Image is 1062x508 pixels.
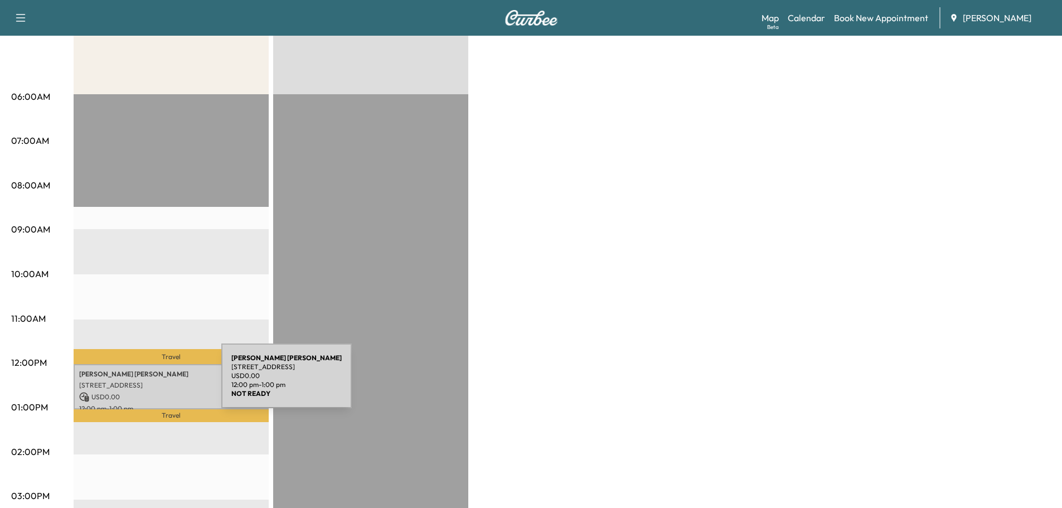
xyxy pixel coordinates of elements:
p: 12:00 pm - 1:00 pm [79,404,263,413]
p: Travel [74,349,269,364]
p: [STREET_ADDRESS] [79,381,263,390]
p: 10:00AM [11,267,49,280]
img: Curbee Logo [505,10,558,26]
p: 03:00PM [11,489,50,502]
p: 11:00AM [11,312,46,325]
p: 07:00AM [11,134,49,147]
p: 02:00PM [11,445,50,458]
p: 12:00 pm - 1:00 pm [231,380,342,389]
p: USD 0.00 [231,371,342,380]
a: Book New Appointment [834,11,928,25]
p: [STREET_ADDRESS] [231,362,342,371]
p: [PERSON_NAME] [PERSON_NAME] [79,370,263,379]
p: 06:00AM [11,90,50,103]
a: MapBeta [762,11,779,25]
p: USD 0.00 [79,392,263,402]
a: Calendar [788,11,825,25]
p: 08:00AM [11,178,50,192]
p: Travel [74,409,269,422]
div: Beta [767,23,779,31]
b: NOT READY [231,389,270,398]
p: 12:00PM [11,356,47,369]
p: 01:00PM [11,400,48,414]
b: [PERSON_NAME] [PERSON_NAME] [231,354,342,362]
span: [PERSON_NAME] [963,11,1031,25]
p: 09:00AM [11,222,50,236]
